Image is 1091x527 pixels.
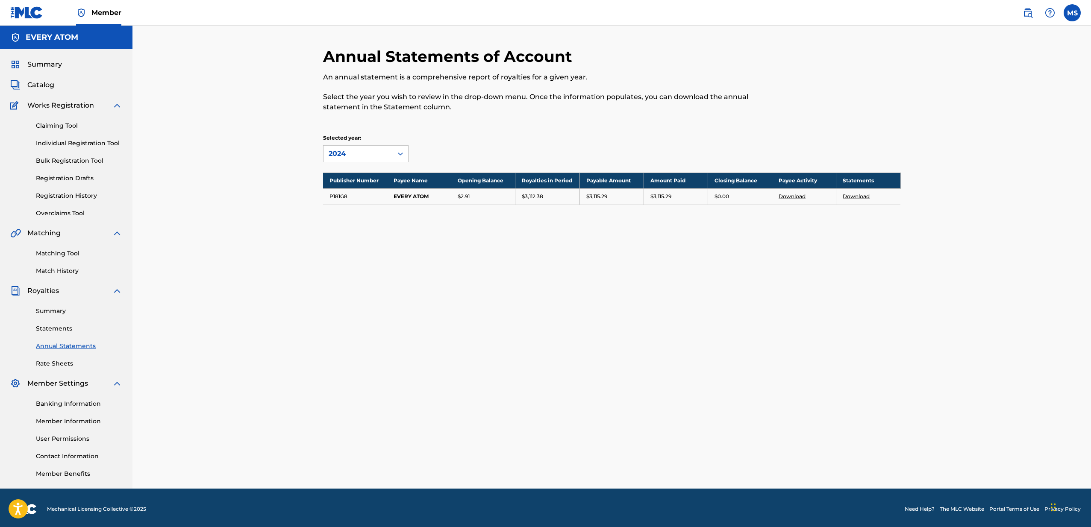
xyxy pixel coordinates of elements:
[36,342,122,351] a: Annual Statements
[10,80,54,90] a: CatalogCatalog
[36,399,122,408] a: Banking Information
[47,505,146,513] span: Mechanical Licensing Collective © 2025
[515,173,579,188] th: Royalties in Period
[772,173,836,188] th: Payee Activity
[1023,8,1033,18] img: search
[27,286,59,296] span: Royalties
[1045,8,1055,18] img: help
[1041,4,1059,21] div: Help
[1019,4,1036,21] a: Public Search
[323,72,768,82] p: An annual statement is a comprehensive report of royalties for a given year.
[36,156,122,165] a: Bulk Registration Tool
[112,378,122,389] img: expand
[989,505,1039,513] a: Portal Terms of Use
[10,100,21,111] img: Works Registration
[1044,505,1081,513] a: Privacy Policy
[36,191,122,200] a: Registration History
[940,505,984,513] a: The MLC Website
[779,193,806,199] a: Download
[579,173,644,188] th: Payable Amount
[36,434,122,443] a: User Permissions
[91,8,121,18] span: Member
[27,228,61,238] span: Matching
[27,100,94,111] span: Works Registration
[36,209,122,218] a: Overclaims Tool
[27,378,88,389] span: Member Settings
[36,307,122,316] a: Summary
[522,193,543,200] p: $3,112.38
[10,59,62,70] a: SummarySummary
[112,286,122,296] img: expand
[1064,4,1081,21] div: User Menu
[10,32,21,43] img: Accounts
[36,469,122,478] a: Member Benefits
[10,286,21,296] img: Royalties
[36,139,122,148] a: Individual Registration Tool
[10,59,21,70] img: Summary
[451,173,515,188] th: Opening Balance
[836,173,900,188] th: Statements
[843,193,870,199] a: Download
[36,121,122,130] a: Claiming Tool
[36,249,122,258] a: Matching Tool
[905,505,935,513] a: Need Help?
[1051,495,1056,520] div: Drag
[323,47,576,66] h2: Annual Statements of Account
[329,149,388,159] div: 2024
[36,452,122,461] a: Contact Information
[36,174,122,183] a: Registration Drafts
[10,6,43,19] img: MLC Logo
[387,173,451,188] th: Payee Name
[36,417,122,426] a: Member Information
[36,266,122,275] a: Match History
[112,100,122,111] img: expand
[1067,365,1091,436] iframe: Resource Center
[458,193,470,200] p: $2.91
[586,193,607,200] p: $3,115.29
[650,193,671,200] p: $3,115.29
[112,228,122,238] img: expand
[36,359,122,368] a: Rate Sheets
[76,8,86,18] img: Top Rightsholder
[10,228,21,238] img: Matching
[323,173,387,188] th: Publisher Number
[323,188,387,204] td: P181G8
[387,188,451,204] td: EVERY ATOM
[27,59,62,70] span: Summary
[323,134,409,142] p: Selected year:
[36,324,122,333] a: Statements
[26,32,78,42] h5: EVERY ATOM
[1048,486,1091,527] iframe: Chat Widget
[323,92,768,112] p: Select the year you wish to review in the drop-down menu. Once the information populates, you can...
[10,80,21,90] img: Catalog
[644,173,708,188] th: Amount Paid
[10,378,21,389] img: Member Settings
[27,80,54,90] span: Catalog
[708,173,772,188] th: Closing Balance
[715,193,729,200] p: $0.00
